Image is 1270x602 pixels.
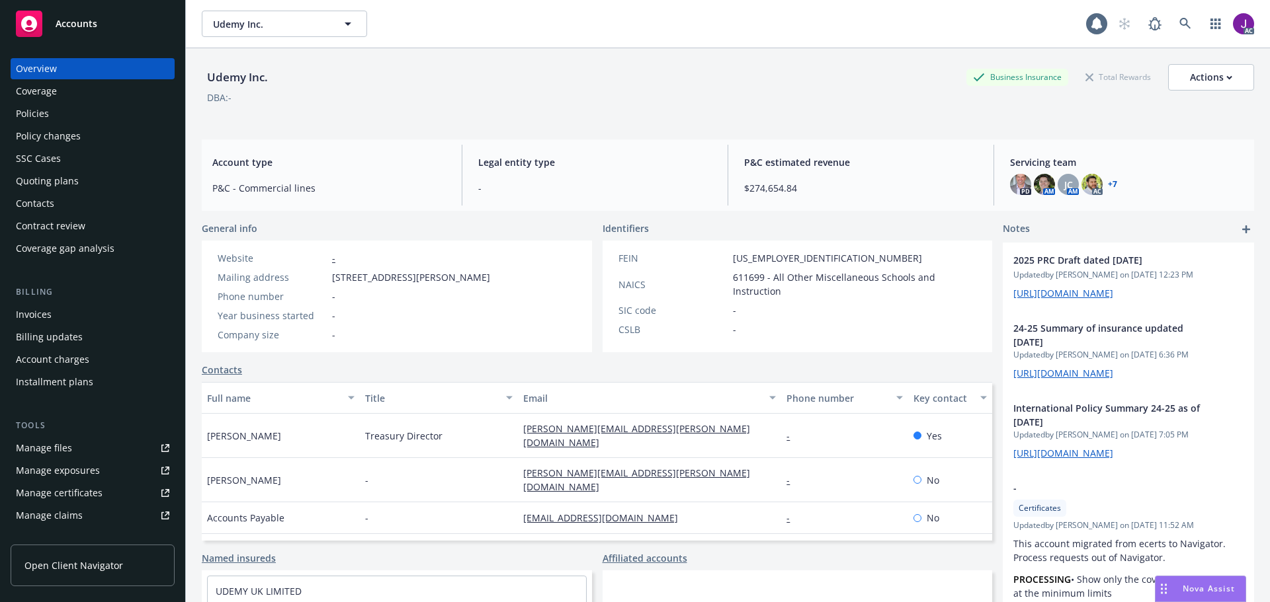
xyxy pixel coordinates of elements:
a: add [1238,221,1254,237]
div: Account charges [16,349,89,370]
span: Udemy Inc. [213,17,327,31]
div: DBA: - [207,91,232,104]
div: Email [523,391,761,405]
span: [PERSON_NAME] [207,473,281,487]
div: Billing updates [16,326,83,348]
div: International Policy Summary 24-25 as of [DATE]Updatedby [PERSON_NAME] on [DATE] 7:05 PM[URL][DOM... [1003,391,1254,470]
a: [PERSON_NAME][EMAIL_ADDRESS][PERSON_NAME][DOMAIN_NAME] [523,467,750,493]
button: Udemy Inc. [202,11,367,37]
a: Policy changes [11,126,175,147]
a: Invoices [11,304,175,325]
div: Coverage gap analysis [16,238,114,259]
a: Contract review [11,215,175,237]
span: Updated by [PERSON_NAME] on [DATE] 7:05 PM [1013,429,1244,441]
div: 24-25 Summary of insurance updated [DATE]Updatedby [PERSON_NAME] on [DATE] 6:36 PM[URL][DOMAIN_NAME] [1003,311,1254,391]
span: No [927,473,939,487]
span: [US_EMPLOYER_IDENTIFICATION_NUMBER] [733,251,922,265]
span: [PERSON_NAME] [207,429,281,443]
a: Search [1172,11,1199,37]
div: Business Insurance [966,69,1068,85]
a: Start snowing [1111,11,1138,37]
span: Treasury Director [365,429,443,443]
div: FEIN [618,251,728,265]
span: - [478,181,712,195]
span: Legal entity type [478,155,712,169]
div: SSC Cases [16,148,61,169]
span: Accounts [56,19,97,29]
span: - [733,322,736,336]
span: - [332,328,335,342]
a: Billing updates [11,326,175,348]
span: 24-25 Summary of insurance updated [DATE] [1013,321,1209,349]
a: +7 [1108,180,1117,188]
div: Title [365,391,498,405]
div: Policies [16,103,49,124]
span: Notes [1003,221,1030,237]
div: Key contact [913,391,972,405]
a: UDEMY UK LIMITED [216,585,302,597]
img: photo [1034,174,1055,195]
span: Nova Assist [1183,583,1235,594]
div: Contract review [16,215,85,237]
button: Email [518,382,781,414]
div: Company size [218,328,327,342]
span: Updated by [PERSON_NAME] on [DATE] 11:52 AM [1013,519,1244,531]
span: - [365,473,368,487]
a: Manage BORs [11,527,175,548]
div: Phone number [218,289,327,303]
div: Manage claims [16,505,83,526]
a: [URL][DOMAIN_NAME] [1013,447,1113,459]
a: [EMAIL_ADDRESS][DOMAIN_NAME] [523,511,689,524]
span: P&C - Commercial lines [212,181,446,195]
span: 611699 - All Other Miscellaneous Schools and Instruction [733,270,977,298]
span: - [332,309,335,322]
span: - [1013,481,1209,495]
a: Coverage [11,81,175,102]
span: - [733,303,736,317]
div: Website [218,251,327,265]
div: Drag to move [1156,576,1172,601]
div: Installment plans [16,371,93,393]
a: Account charges [11,349,175,370]
a: Contacts [202,363,242,377]
span: General info [202,221,257,235]
div: Manage files [16,437,72,459]
a: Accounts [11,5,175,42]
span: Yes [927,429,942,443]
a: [URL][DOMAIN_NAME] [1013,367,1113,379]
span: Updated by [PERSON_NAME] on [DATE] 6:36 PM [1013,349,1244,361]
a: Quoting plans [11,170,175,192]
span: - [332,289,335,303]
a: Manage claims [11,505,175,526]
a: Manage certificates [11,482,175,504]
a: - [332,252,335,264]
div: Phone number [786,391,888,405]
a: Policies [11,103,175,124]
div: Manage exposures [16,460,100,481]
span: Open Client Navigator [24,558,123,572]
div: CSLB [618,322,728,336]
button: Phone number [781,382,908,414]
span: Servicing team [1010,155,1244,169]
span: Manage exposures [11,460,175,481]
span: Updated by [PERSON_NAME] on [DATE] 12:23 PM [1013,269,1244,281]
div: NAICS [618,278,728,291]
div: SIC code [618,303,728,317]
div: Manage BORs [16,527,78,548]
a: Report a Bug [1142,11,1168,37]
a: - [786,511,800,524]
a: Switch app [1203,11,1229,37]
button: Key contact [908,382,992,414]
a: - [786,430,800,442]
span: Account type [212,155,446,169]
a: [PERSON_NAME][EMAIL_ADDRESS][PERSON_NAME][DOMAIN_NAME] [523,422,750,449]
a: Manage files [11,437,175,459]
div: Quoting plans [16,170,79,192]
span: P&C estimated revenue [744,155,978,169]
div: Year business started [218,309,327,322]
img: photo [1010,174,1031,195]
div: Full name [207,391,340,405]
a: [URL][DOMAIN_NAME] [1013,287,1113,299]
div: Total Rewards [1079,69,1158,85]
img: photo [1081,174,1103,195]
